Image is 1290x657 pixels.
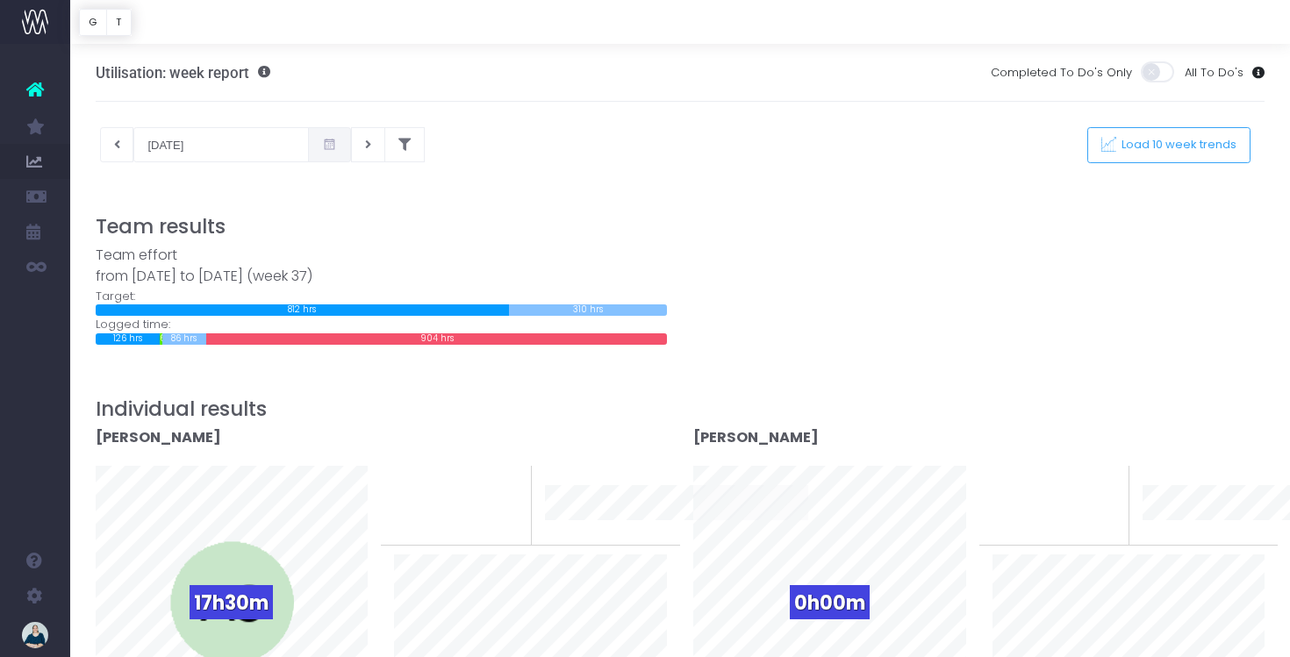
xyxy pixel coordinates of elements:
[96,215,1265,239] h3: Team results
[82,245,680,345] div: Target: Logged time:
[993,482,1064,500] span: To last week
[96,333,160,345] div: 126 hrs
[1116,138,1237,153] span: Load 10 week trends
[96,397,1265,421] h3: Individual results
[790,585,870,619] span: 0h00m
[545,525,624,542] span: 10 week trend
[96,427,221,447] strong: [PERSON_NAME]
[22,622,48,648] img: images/default_profile_image.png
[509,304,667,316] div: 310 hrs
[394,482,466,500] span: To last week
[160,333,162,345] div: 6 hrs
[1086,466,1115,495] span: 0%
[693,427,819,447] strong: [PERSON_NAME]
[96,245,667,288] div: Team effort from [DATE] to [DATE] (week 37)
[1087,127,1251,163] button: Load 10 week trends
[96,64,270,82] h3: Utilisation: week report
[991,64,1132,82] span: Completed To Do's Only
[79,9,107,36] button: G
[1143,525,1222,542] span: 10 week trend
[96,304,510,316] div: 812 hrs
[489,466,518,495] span: 0%
[79,9,132,36] div: Vertical button group
[190,585,273,619] span: 17h30m
[1185,64,1243,82] span: All To Do's
[206,333,667,345] div: 904 hrs
[162,333,206,345] div: 86 hrs
[106,9,132,36] button: T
